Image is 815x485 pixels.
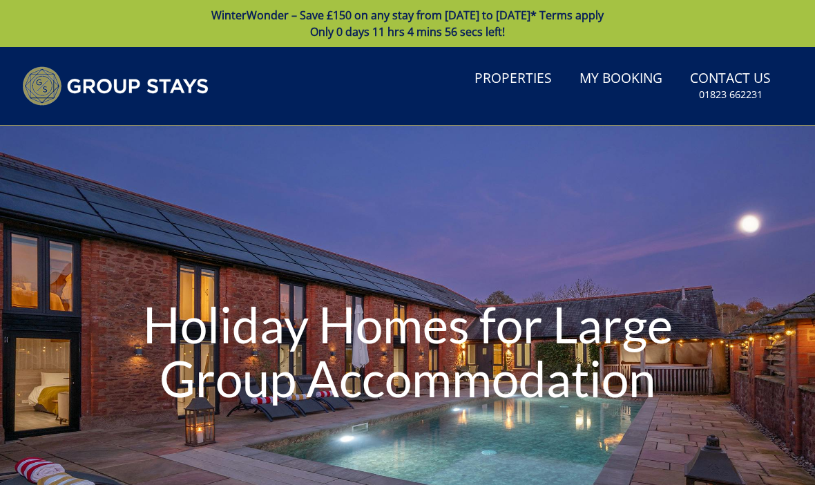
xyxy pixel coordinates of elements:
[699,88,763,102] small: 01823 662231
[469,64,557,95] a: Properties
[122,270,693,433] h1: Holiday Homes for Large Group Accommodation
[574,64,668,95] a: My Booking
[310,24,505,39] span: Only 0 days 11 hrs 4 mins 56 secs left!
[22,66,209,106] img: Group Stays
[684,64,776,108] a: Contact Us01823 662231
